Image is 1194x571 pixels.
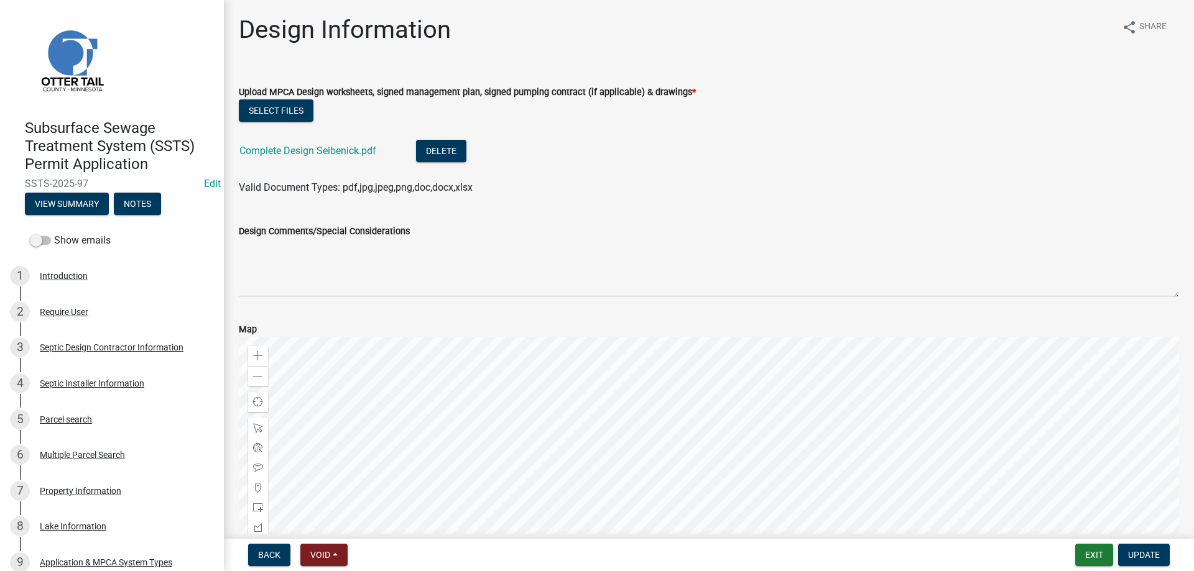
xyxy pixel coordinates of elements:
[310,550,330,560] span: Void
[239,145,376,157] a: Complete Design Seibenick.pdf
[239,181,473,193] span: Valid Document Types: pdf,jpg,jpeg,png,doc,docx,xlsx
[40,522,106,531] div: Lake Information
[248,346,268,366] div: Zoom in
[239,227,410,236] label: Design Comments/Special Considerations
[10,302,30,322] div: 2
[258,550,280,560] span: Back
[40,486,121,495] div: Property Information
[239,15,451,45] h1: Design Information
[204,178,221,190] wm-modal-confirm: Edit Application Number
[1075,544,1113,566] button: Exit
[25,13,118,106] img: Otter Tail County, Minnesota
[40,450,125,459] div: Multiple Parcel Search
[239,88,696,97] label: Upload MPCA Design worksheets, signed management plan, signed pumping contract (if applicable) & ...
[300,544,348,566] button: Void
[25,178,199,190] span: SSTS-2025-97
[10,445,30,465] div: 6
[416,140,466,162] button: Delete
[30,233,111,248] label: Show emails
[10,337,30,357] div: 3
[248,366,268,386] div: Zoom out
[239,99,313,122] button: Select files
[1112,15,1177,39] button: shareShare
[1122,20,1137,35] i: share
[40,272,88,280] div: Introduction
[114,193,161,215] button: Notes
[40,558,172,567] div: Application & MPCA System Types
[10,516,30,536] div: 8
[25,193,109,215] button: View Summary
[10,266,30,286] div: 1
[239,326,257,334] label: Map
[40,415,92,424] div: Parcel search
[25,200,109,210] wm-modal-confirm: Summary
[25,119,214,173] h4: Subsurface Sewage Treatment System (SSTS) Permit Application
[10,409,30,429] div: 5
[10,373,30,393] div: 4
[248,392,268,412] div: Find my location
[1139,20,1167,35] span: Share
[40,379,144,388] div: Septic Installer Information
[204,178,221,190] a: Edit
[40,308,88,316] div: Require User
[416,146,466,158] wm-modal-confirm: Delete Document
[114,200,161,210] wm-modal-confirm: Notes
[248,544,290,566] button: Back
[1128,550,1160,560] span: Update
[1118,544,1170,566] button: Update
[40,343,183,352] div: Septic Design Contractor Information
[10,481,30,501] div: 7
